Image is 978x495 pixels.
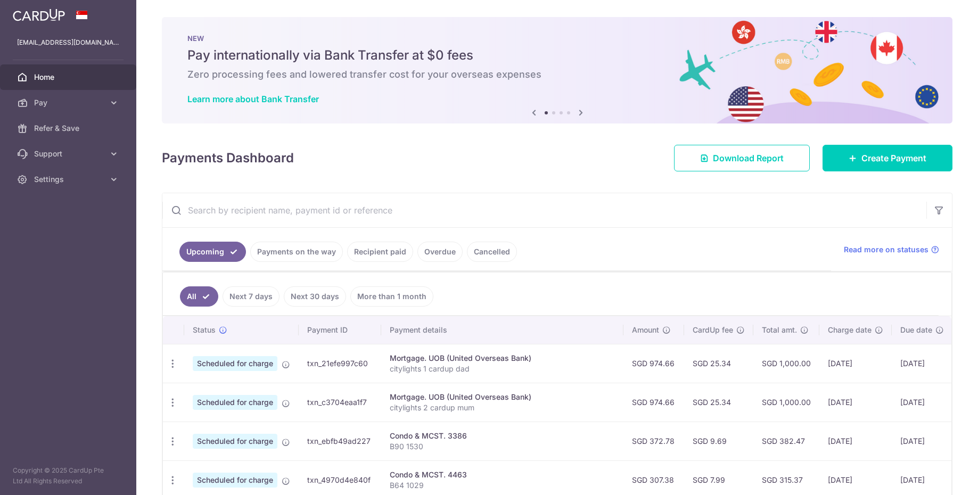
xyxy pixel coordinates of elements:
td: SGD 974.66 [623,344,684,383]
td: txn_ebfb49ad227 [299,422,381,460]
td: [DATE] [819,344,892,383]
td: SGD 25.34 [684,344,753,383]
td: SGD 974.66 [623,383,684,422]
td: [DATE] [892,383,952,422]
span: Scheduled for charge [193,356,277,371]
a: More than 1 month [350,286,433,307]
p: [EMAIL_ADDRESS][DOMAIN_NAME] [17,37,119,48]
span: Due date [900,325,932,335]
div: Condo & MCST. 3386 [390,431,615,441]
p: B64 1029 [390,480,615,491]
p: citylights 2 cardup mum [390,402,615,413]
a: Cancelled [467,242,517,262]
td: SGD 1,000.00 [753,383,819,422]
span: Scheduled for charge [193,434,277,449]
span: Read more on statuses [844,244,928,255]
td: txn_c3704eaa1f7 [299,383,381,422]
td: SGD 1,000.00 [753,344,819,383]
img: CardUp [13,9,65,21]
td: SGD 382.47 [753,422,819,460]
img: Bank transfer banner [162,17,952,123]
td: [DATE] [819,383,892,422]
th: Payment details [381,316,623,344]
span: Amount [632,325,659,335]
span: Support [34,148,104,159]
h6: Zero processing fees and lowered transfer cost for your overseas expenses [187,68,927,81]
a: All [180,286,218,307]
a: Overdue [417,242,463,262]
a: Upcoming [179,242,246,262]
td: SGD 25.34 [684,383,753,422]
a: Payments on the way [250,242,343,262]
span: Settings [34,174,104,185]
span: Charge date [828,325,872,335]
span: Scheduled for charge [193,473,277,488]
p: B90 1530 [390,441,615,452]
a: Next 7 days [223,286,280,307]
span: CardUp fee [693,325,733,335]
span: Status [193,325,216,335]
td: [DATE] [892,344,952,383]
a: Download Report [674,145,810,171]
span: Scheduled for charge [193,395,277,410]
th: Payment ID [299,316,381,344]
span: Pay [34,97,104,108]
a: Recipient paid [347,242,413,262]
td: [DATE] [819,422,892,460]
td: SGD 9.69 [684,422,753,460]
p: NEW [187,34,927,43]
span: Home [34,72,104,82]
a: Read more on statuses [844,244,939,255]
span: Total amt. [762,325,797,335]
span: Download Report [713,152,784,164]
input: Search by recipient name, payment id or reference [162,193,926,227]
td: SGD 372.78 [623,422,684,460]
a: Create Payment [823,145,952,171]
div: Mortgage. UOB (United Overseas Bank) [390,392,615,402]
a: Next 30 days [284,286,346,307]
span: Create Payment [861,152,926,164]
td: txn_21efe997c60 [299,344,381,383]
a: Learn more about Bank Transfer [187,94,319,104]
div: Mortgage. UOB (United Overseas Bank) [390,353,615,364]
p: citylights 1 cardup dad [390,364,615,374]
h4: Payments Dashboard [162,148,294,168]
h5: Pay internationally via Bank Transfer at $0 fees [187,47,927,64]
span: Refer & Save [34,123,104,134]
td: [DATE] [892,422,952,460]
div: Condo & MCST. 4463 [390,469,615,480]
